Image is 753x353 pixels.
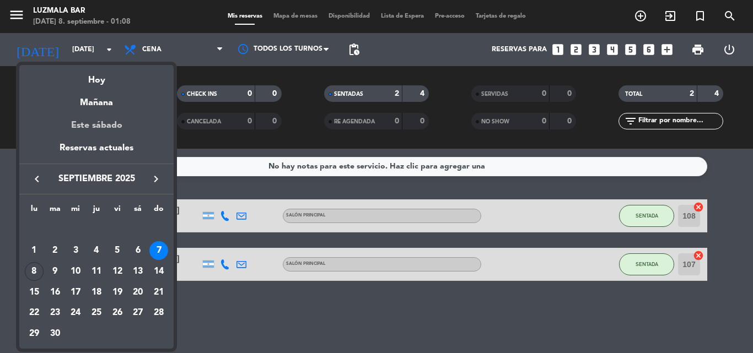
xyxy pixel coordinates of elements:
div: Hoy [19,65,174,88]
div: 27 [128,304,147,323]
th: sábado [128,203,149,220]
th: lunes [24,203,45,220]
th: viernes [107,203,128,220]
div: Mañana [19,88,174,110]
div: 28 [149,304,168,323]
td: 12 de septiembre de 2025 [107,261,128,282]
td: 22 de septiembre de 2025 [24,303,45,324]
td: 21 de septiembre de 2025 [148,282,169,303]
td: 25 de septiembre de 2025 [86,303,107,324]
td: 30 de septiembre de 2025 [45,323,66,344]
div: 4 [87,241,106,260]
div: 1 [25,241,44,260]
td: 26 de septiembre de 2025 [107,303,128,324]
span: septiembre 2025 [47,172,146,186]
div: 18 [87,283,106,302]
td: 7 de septiembre de 2025 [148,241,169,262]
td: 11 de septiembre de 2025 [86,261,107,282]
td: 28 de septiembre de 2025 [148,303,169,324]
td: 14 de septiembre de 2025 [148,261,169,282]
i: keyboard_arrow_right [149,172,163,186]
th: martes [45,203,66,220]
div: 19 [108,283,127,302]
div: 3 [66,241,85,260]
i: keyboard_arrow_left [30,172,44,186]
td: 3 de septiembre de 2025 [65,241,86,262]
td: 20 de septiembre de 2025 [128,282,149,303]
td: 4 de septiembre de 2025 [86,241,107,262]
div: 8 [25,262,44,281]
td: 27 de septiembre de 2025 [128,303,149,324]
td: 17 de septiembre de 2025 [65,282,86,303]
td: 13 de septiembre de 2025 [128,261,149,282]
td: 5 de septiembre de 2025 [107,241,128,262]
div: 5 [108,241,127,260]
div: 17 [66,283,85,302]
td: 2 de septiembre de 2025 [45,241,66,262]
td: 1 de septiembre de 2025 [24,241,45,262]
div: 14 [149,262,168,281]
div: 6 [128,241,147,260]
div: 21 [149,283,168,302]
div: 12 [108,262,127,281]
td: 23 de septiembre de 2025 [45,303,66,324]
div: Reservas actuales [19,141,174,164]
div: 10 [66,262,85,281]
td: 15 de septiembre de 2025 [24,282,45,303]
th: jueves [86,203,107,220]
th: domingo [148,203,169,220]
div: 24 [66,304,85,323]
td: 19 de septiembre de 2025 [107,282,128,303]
td: 24 de septiembre de 2025 [65,303,86,324]
th: miércoles [65,203,86,220]
div: 30 [46,324,64,343]
td: SEP. [24,220,169,241]
td: 18 de septiembre de 2025 [86,282,107,303]
div: 7 [149,241,168,260]
div: 29 [25,324,44,343]
div: 25 [87,304,106,323]
div: 20 [128,283,147,302]
div: 2 [46,241,64,260]
div: 16 [46,283,64,302]
div: 22 [25,304,44,323]
td: 8 de septiembre de 2025 [24,261,45,282]
td: 6 de septiembre de 2025 [128,241,149,262]
button: keyboard_arrow_left [27,172,47,186]
button: keyboard_arrow_right [146,172,166,186]
td: 10 de septiembre de 2025 [65,261,86,282]
div: 11 [87,262,106,281]
td: 16 de septiembre de 2025 [45,282,66,303]
div: 15 [25,283,44,302]
div: Este sábado [19,110,174,141]
td: 9 de septiembre de 2025 [45,261,66,282]
td: 29 de septiembre de 2025 [24,323,45,344]
div: 9 [46,262,64,281]
div: 23 [46,304,64,323]
div: 26 [108,304,127,323]
div: 13 [128,262,147,281]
